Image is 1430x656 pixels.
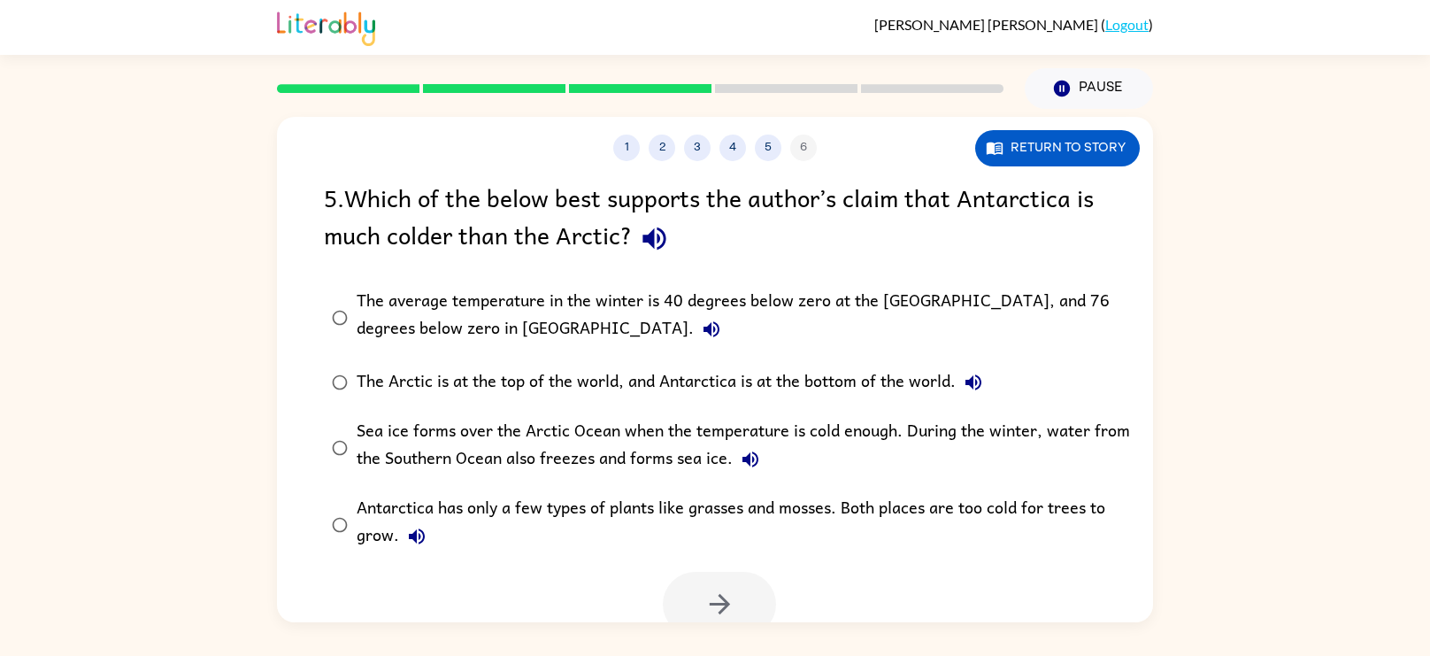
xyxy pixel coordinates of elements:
button: The Arctic is at the top of the world, and Antarctica is at the bottom of the world. [956,365,991,400]
div: Antarctica has only a few types of plants like grasses and mosses. Both places are too cold for t... [357,495,1130,554]
button: 4 [719,135,746,161]
button: Antarctica has only a few types of plants like grasses and mosses. Both places are too cold for t... [399,519,434,554]
button: 2 [649,135,675,161]
button: Return to story [975,130,1140,166]
div: ( ) [874,16,1153,33]
a: Logout [1105,16,1149,33]
div: Sea ice forms over the Arctic Ocean when the temperature is cold enough. During the winter, water... [357,418,1130,477]
img: Literably [277,7,375,46]
button: 1 [613,135,640,161]
button: The average temperature in the winter is 40 degrees below zero at the [GEOGRAPHIC_DATA], and 76 d... [694,312,729,347]
button: 5 [755,135,781,161]
div: 5 . Which of the below best supports the author’s claim that Antarctica is much colder than the A... [324,179,1106,261]
div: The average temperature in the winter is 40 degrees below zero at the [GEOGRAPHIC_DATA], and 76 d... [357,288,1130,347]
div: The Arctic is at the top of the world, and Antarctica is at the bottom of the world. [357,365,991,400]
span: [PERSON_NAME] [PERSON_NAME] [874,16,1101,33]
button: Sea ice forms over the Arctic Ocean when the temperature is cold enough. During the winter, water... [733,442,768,477]
button: Pause [1025,68,1153,109]
button: 3 [684,135,711,161]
